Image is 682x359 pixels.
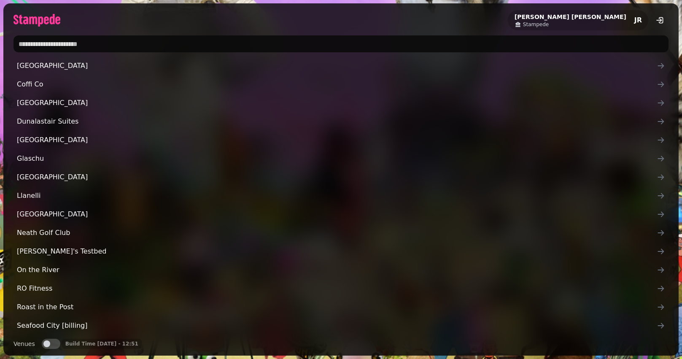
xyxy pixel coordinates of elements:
[13,339,35,349] label: Venues
[17,283,657,294] span: RO Fitness
[13,132,669,148] a: [GEOGRAPHIC_DATA]
[523,21,549,28] span: Stampede
[13,243,669,260] a: [PERSON_NAME]'s Testbed
[17,209,657,219] span: [GEOGRAPHIC_DATA]
[65,340,138,347] p: Build Time [DATE] - 12:51
[652,12,669,29] button: logout
[515,21,626,28] a: Stampede
[17,98,657,108] span: [GEOGRAPHIC_DATA]
[13,262,669,278] a: On the River
[13,206,669,223] a: [GEOGRAPHIC_DATA]
[17,116,657,127] span: Dunalastair Suites
[17,154,657,164] span: Glaschu
[17,302,657,312] span: Roast in the Post
[17,265,657,275] span: On the River
[13,280,669,297] a: RO Fitness
[13,76,669,93] a: Coffi Co
[17,191,657,201] span: Llanelli
[13,150,669,167] a: Glaschu
[13,299,669,316] a: Roast in the Post
[13,317,669,334] a: Seafood City [billing]
[13,94,669,111] a: [GEOGRAPHIC_DATA]
[17,61,657,71] span: [GEOGRAPHIC_DATA]
[17,228,657,238] span: Neath Golf Club
[634,17,642,24] span: JR
[17,321,657,331] span: Seafood City [billing]
[13,224,669,241] a: Neath Golf Club
[17,79,657,89] span: Coffi Co
[17,172,657,182] span: [GEOGRAPHIC_DATA]
[17,246,657,256] span: [PERSON_NAME]'s Testbed
[17,135,657,145] span: [GEOGRAPHIC_DATA]
[13,113,669,130] a: Dunalastair Suites
[13,187,669,204] a: Llanelli
[13,57,669,74] a: [GEOGRAPHIC_DATA]
[13,169,669,186] a: [GEOGRAPHIC_DATA]
[13,14,60,27] img: logo
[515,13,626,21] h2: [PERSON_NAME] [PERSON_NAME]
